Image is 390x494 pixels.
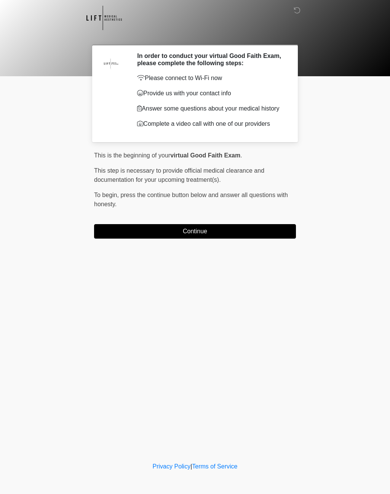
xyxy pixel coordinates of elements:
[190,463,192,470] a: |
[94,224,296,239] button: Continue
[137,104,285,113] p: Answer some questions about your medical history
[137,119,285,128] p: Complete a video call with one of our providers
[100,52,123,75] img: Agent Avatar
[240,152,242,159] span: .
[86,6,122,30] img: Lift Medical Aesthetics Logo
[192,463,237,470] a: Terms of Service
[94,152,170,159] span: This is the beginning of your
[170,152,240,159] strong: virtual Good Faith Exam
[137,52,285,67] h2: In order to conduct your virtual Good Faith Exam, please complete the following steps:
[94,192,120,198] span: To begin,
[94,167,264,183] span: This step is necessary to provide official medical clearance and documentation for your upcoming ...
[94,192,288,207] span: press the continue button below and answer all questions with honesty.
[153,463,191,470] a: Privacy Policy
[137,74,285,83] p: Please connect to Wi-Fi now
[137,89,285,98] p: Provide us with your contact info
